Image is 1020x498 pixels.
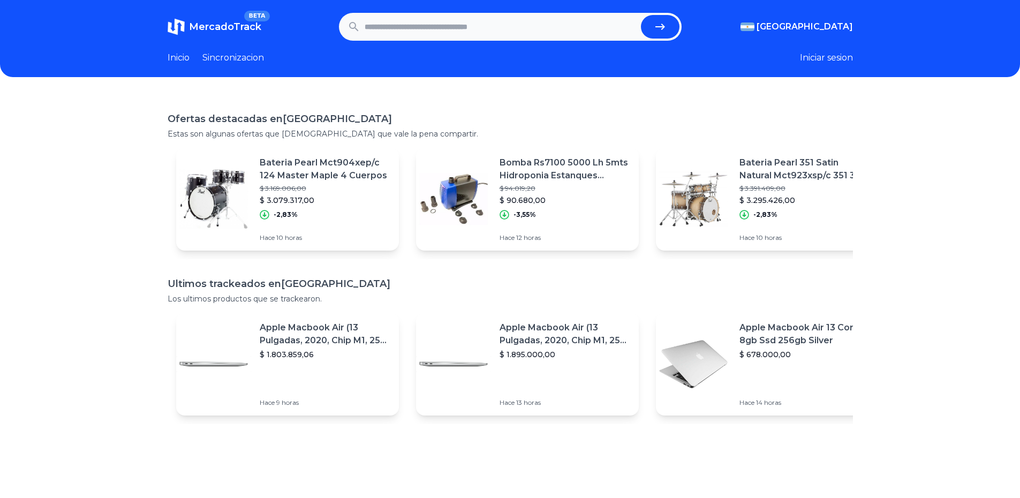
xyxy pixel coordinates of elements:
p: -2,83% [753,210,777,219]
a: Featured imageBateria Pearl Mct904xep/c 124 Master Maple 4 Cuerpos$ 3.169.006,00$ 3.079.317,00-2,... [176,148,399,251]
p: Apple Macbook Air (13 Pulgadas, 2020, Chip M1, 256 Gb De Ssd, 8 Gb De Ram) - Plata [500,321,630,347]
p: $ 3.169.006,00 [260,184,390,193]
img: Featured image [656,327,731,402]
a: Featured imageBomba Rs7100 5000 Lh 5mts Hidroponia Estanques Pecera Envios$ 94.019,20$ 90.680,00-... [416,148,639,251]
p: Apple Macbook Air (13 Pulgadas, 2020, Chip M1, 256 Gb De Ssd, 8 Gb De Ram) - Plata [260,321,390,347]
a: Featured imageBateria Pearl 351 Satin Natural Mct923xsp/c 351 3 Cuerpos$ 3.391.409,00$ 3.295.426,... [656,148,879,251]
img: Featured image [416,327,491,402]
img: MercadoTrack [168,18,185,35]
p: $ 3.391.409,00 [739,184,870,193]
p: Hace 10 horas [260,233,390,242]
h1: Ofertas destacadas en [GEOGRAPHIC_DATA] [168,111,853,126]
img: Argentina [741,22,754,31]
img: Featured image [176,327,251,402]
p: Bateria Pearl 351 Satin Natural Mct923xsp/c 351 3 Cuerpos [739,156,870,182]
span: [GEOGRAPHIC_DATA] [757,20,853,33]
p: Estas son algunas ofertas que [DEMOGRAPHIC_DATA] que vale la pena compartir. [168,129,853,139]
span: BETA [244,11,269,21]
p: Hace 14 horas [739,398,870,407]
img: Featured image [176,162,251,237]
p: Los ultimos productos que se trackearon. [168,293,853,304]
img: Featured image [656,162,731,237]
h1: Ultimos trackeados en [GEOGRAPHIC_DATA] [168,276,853,291]
p: Bomba Rs7100 5000 Lh 5mts Hidroponia Estanques Pecera Envios [500,156,630,182]
p: $ 94.019,20 [500,184,630,193]
p: Hace 12 horas [500,233,630,242]
p: Hace 13 horas [500,398,630,407]
a: Sincronizacion [202,51,264,64]
a: MercadoTrackBETA [168,18,261,35]
p: Hace 10 horas [739,233,870,242]
p: -3,55% [513,210,536,219]
span: MercadoTrack [189,21,261,33]
p: $ 678.000,00 [739,349,870,360]
p: $ 1.803.859,06 [260,349,390,360]
button: [GEOGRAPHIC_DATA] [741,20,853,33]
p: Apple Macbook Air 13 Core I5 8gb Ssd 256gb Silver [739,321,870,347]
p: -2,83% [274,210,298,219]
p: $ 3.295.426,00 [739,195,870,206]
p: $ 3.079.317,00 [260,195,390,206]
a: Featured imageApple Macbook Air (13 Pulgadas, 2020, Chip M1, 256 Gb De Ssd, 8 Gb De Ram) - Plata$... [416,313,639,416]
p: Bateria Pearl Mct904xep/c 124 Master Maple 4 Cuerpos [260,156,390,182]
p: $ 1.895.000,00 [500,349,630,360]
button: Iniciar sesion [800,51,853,64]
p: Hace 9 horas [260,398,390,407]
p: $ 90.680,00 [500,195,630,206]
a: Featured imageApple Macbook Air (13 Pulgadas, 2020, Chip M1, 256 Gb De Ssd, 8 Gb De Ram) - Plata$... [176,313,399,416]
img: Featured image [416,162,491,237]
a: Inicio [168,51,190,64]
a: Featured imageApple Macbook Air 13 Core I5 8gb Ssd 256gb Silver$ 678.000,00Hace 14 horas [656,313,879,416]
